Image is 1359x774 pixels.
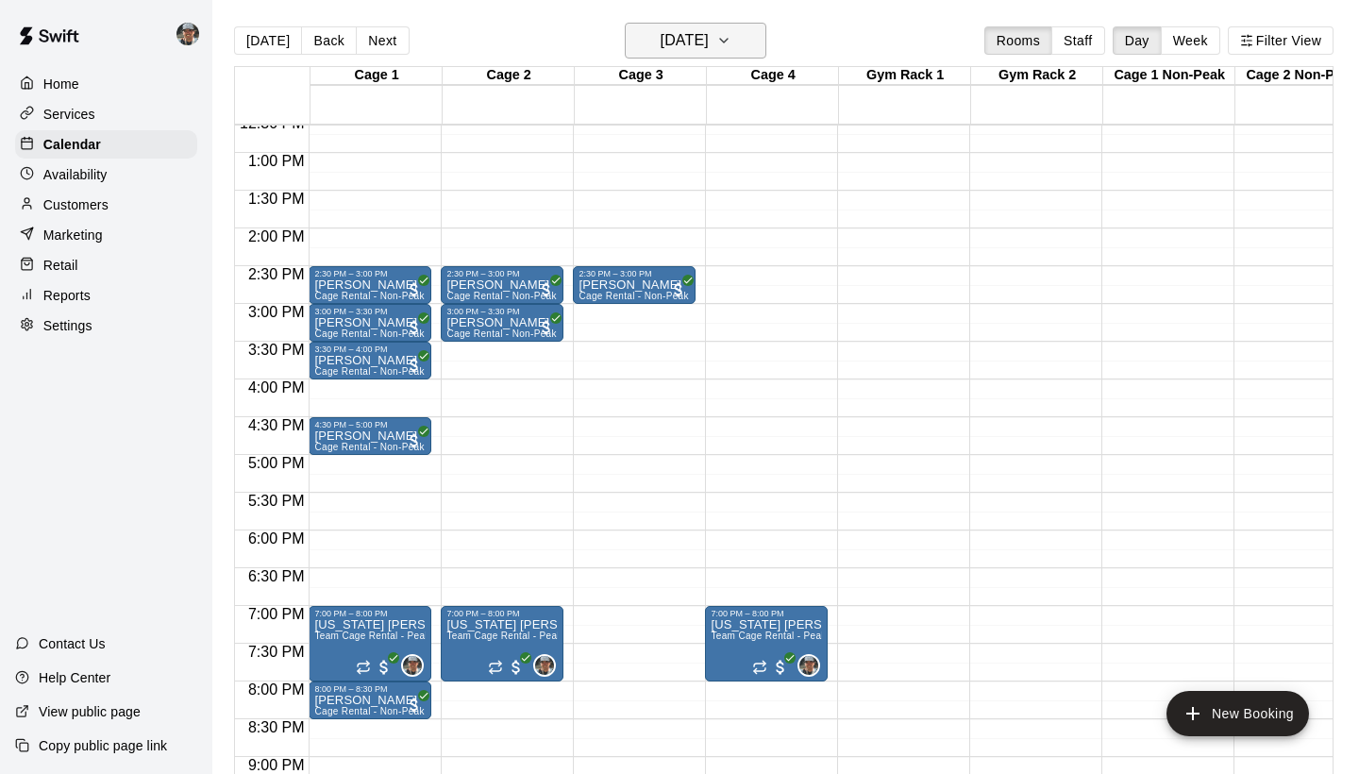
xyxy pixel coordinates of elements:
p: View public page [39,702,141,721]
div: 4:30 PM – 5:00 PM [314,420,426,429]
div: 8:00 PM – 8:30 PM: Carter Martinez [309,681,431,719]
a: Availability [15,160,197,189]
div: Adam Broyles [173,15,212,53]
div: Gym Rack 2 [971,67,1103,85]
p: Calendar [43,135,101,154]
p: Help Center [39,668,110,687]
div: Cage 1 Non-Peak [1103,67,1235,85]
span: Adam Broyles [805,654,820,677]
span: Recurring event [356,660,371,675]
p: Reports [43,286,91,305]
div: 2:30 PM – 3:00 PM: Pearce Younger [309,266,431,304]
a: Reports [15,281,197,310]
span: All customers have paid [375,658,394,677]
div: 7:00 PM – 8:00 PM: Texas Sandlot - Davis [309,606,431,681]
p: Services [43,105,95,124]
button: Filter View [1228,26,1334,55]
div: Cage 1 [310,67,443,85]
span: 3:00 PM [243,304,310,320]
span: All customers have paid [405,696,424,715]
span: 5:00 PM [243,455,310,471]
p: Contact Us [39,634,106,653]
span: Cage Rental - Non-Peak [446,328,556,339]
span: 8:00 PM [243,681,310,698]
span: All customers have paid [405,280,424,299]
a: Settings [15,311,197,340]
span: Cage Rental - Non-Peak [314,291,424,301]
img: Adam Broyles [403,656,422,675]
span: Cage Rental - Non-Peak [314,442,424,452]
p: Availability [43,165,108,184]
img: Adam Broyles [176,23,199,45]
button: Staff [1051,26,1105,55]
button: [DATE] [234,26,302,55]
div: 2:30 PM – 3:00 PM: Lane Rosse [573,266,696,304]
div: 8:00 PM – 8:30 PM [314,684,426,694]
span: 6:00 PM [243,530,310,547]
span: Team Cage Rental - Peak [314,631,429,641]
button: Day [1113,26,1162,55]
span: 5:30 PM [243,493,310,509]
span: 8:30 PM [243,719,310,735]
h6: [DATE] [661,27,709,54]
span: 1:30 PM [243,191,310,207]
div: 7:00 PM – 8:00 PM [446,609,558,618]
span: All customers have paid [669,280,688,299]
span: Team Cage Rental - Peak [446,631,562,641]
button: [DATE] [625,23,766,59]
span: All customers have paid [405,318,424,337]
div: 7:00 PM – 8:00 PM: Texas Sandlot - Davis [705,606,828,681]
a: Calendar [15,130,197,159]
button: Next [356,26,409,55]
div: Adam Broyles [797,654,820,677]
span: Cage Rental - Non-Peak [446,291,556,301]
div: 7:00 PM – 8:00 PM: Texas Sandlot - Davis [441,606,563,681]
div: 7:00 PM – 8:00 PM [711,609,822,618]
span: Adam Broyles [541,654,556,677]
div: Cage 2 [443,67,575,85]
span: Adam Broyles [409,654,424,677]
a: Home [15,70,197,98]
div: Adam Broyles [401,654,424,677]
div: 2:30 PM – 3:00 PM [314,269,426,278]
span: 7:00 PM [243,606,310,622]
span: 6:30 PM [243,568,310,584]
div: 7:00 PM – 8:00 PM [314,609,426,618]
div: Gym Rack 1 [839,67,971,85]
div: Adam Broyles [533,654,556,677]
a: Retail [15,251,197,279]
a: Services [15,100,197,128]
span: All customers have paid [537,280,556,299]
div: 3:30 PM – 4:00 PM [314,345,426,354]
div: 3:30 PM – 4:00 PM: Brandon Hamilton [309,342,431,379]
span: 4:30 PM [243,417,310,433]
img: Adam Broyles [535,656,554,675]
p: Copy public page link [39,736,167,755]
p: Marketing [43,226,103,244]
span: Team Cage Rental - Peak [711,631,826,641]
span: 1:00 PM [243,153,310,169]
span: 2:30 PM [243,266,310,282]
span: 4:00 PM [243,379,310,395]
p: Retail [43,256,78,275]
a: Customers [15,191,197,219]
div: 2:30 PM – 3:00 PM [446,269,558,278]
span: All customers have paid [537,318,556,337]
a: Marketing [15,221,197,249]
span: All customers have paid [405,431,424,450]
img: Adam Broyles [799,656,818,675]
div: Cage 4 [707,67,839,85]
span: Recurring event [488,660,503,675]
span: 2:00 PM [243,228,310,244]
p: Home [43,75,79,93]
span: All customers have paid [771,658,790,677]
span: Cage Rental - Non-Peak [314,328,424,339]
